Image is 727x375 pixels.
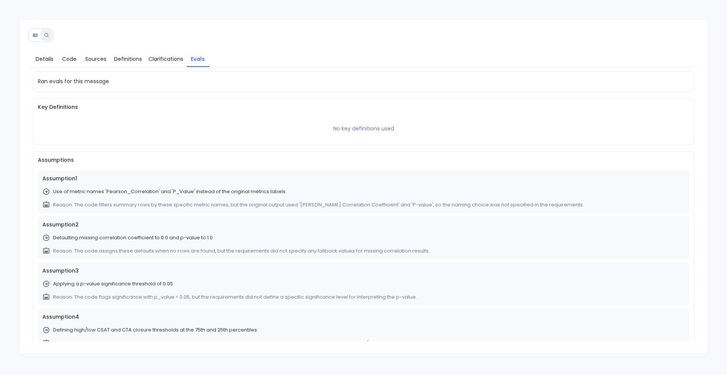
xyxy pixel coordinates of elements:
span: Details [36,55,53,63]
span: Ran evals for this message [38,77,109,85]
p: Applying a p-value significance threshold of 0.05 [53,280,173,288]
div: No key definitions used [333,125,394,133]
p: Reason: The code uses these percentile cutoffs to identify outlier segments, but the requirements... [53,339,523,347]
span: Code [62,55,76,63]
span: Definitions [114,55,142,63]
span: Assumption 4 [42,313,685,321]
p: Reason: The code flags significance with p_value < 0.05, but the requirements did not define a sp... [53,293,417,301]
span: Sources [85,55,106,63]
p: Defining high/low CSAT and CTA closure thresholds at the 75th and 25th percentiles [53,326,257,334]
span: Evals [191,55,205,63]
span: Key Definitions [38,103,690,111]
span: Assumption 3 [42,267,685,275]
p: Reason: The code assigns these defaults when no rows are found, but the requirements did not spec... [53,247,430,255]
span: Clarifications [148,55,183,63]
span: Assumption 1 [42,175,685,183]
p: Use of metric names 'Pearson_Correlation' and 'P_Value' instead of the original metrics labels [53,188,285,195]
p: Reason: The code filters summary rows by these specific metric names, but the original output use... [53,201,584,209]
p: Defaulting missing correlation coefficient to 0.0 and p-value to 1.0 [53,234,213,242]
span: Assumption 2 [42,221,685,229]
span: Assumptions [38,156,690,164]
